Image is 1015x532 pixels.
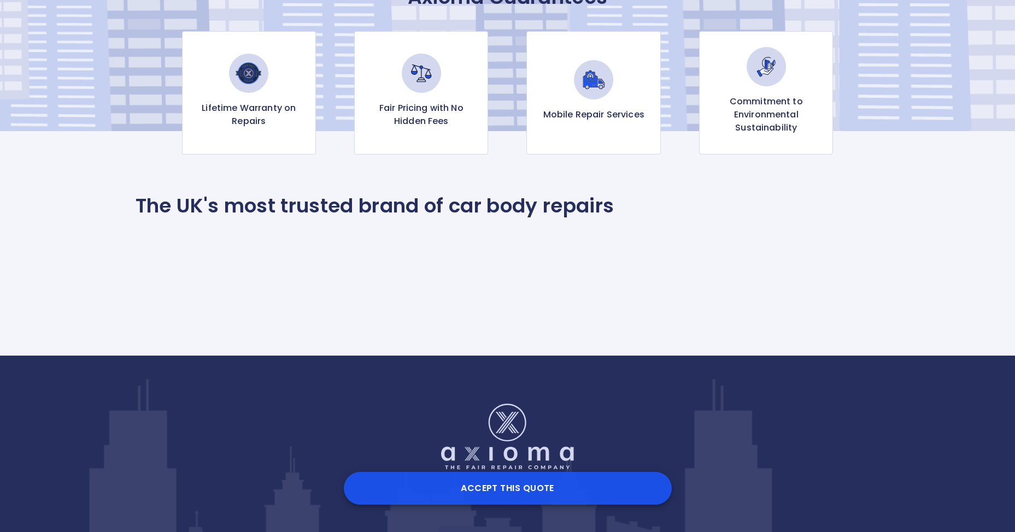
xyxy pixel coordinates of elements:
img: Commitment to Environmental Sustainability [747,47,786,86]
p: The UK's most trusted brand of car body repairs [136,194,614,218]
p: Fair Pricing with No Hidden Fees [363,102,479,128]
p: Lifetime Warranty on Repairs [191,102,307,128]
img: Mobile Repair Services [574,60,613,99]
p: Commitment to Environmental Sustainability [708,95,824,134]
iframe: Customer reviews powered by Trustpilot [136,235,880,312]
img: Logo [441,404,574,469]
img: Fair Pricing with No Hidden Fees [402,54,441,93]
img: Lifetime Warranty on Repairs [229,54,268,93]
p: Mobile Repair Services [543,108,644,121]
button: Accept this Quote [344,472,672,505]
